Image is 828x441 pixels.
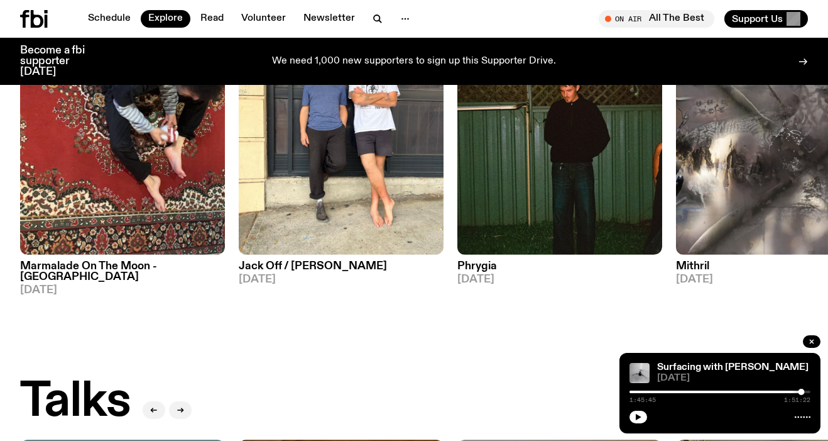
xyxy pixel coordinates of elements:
[457,261,662,272] h3: Phrygia
[20,261,225,282] h3: Marmalade On The Moon - [GEOGRAPHIC_DATA]
[239,255,444,285] a: Jack Off / [PERSON_NAME][DATE]
[80,10,138,28] a: Schedule
[239,261,444,272] h3: Jack Off / [PERSON_NAME]
[239,274,444,285] span: [DATE]
[457,274,662,285] span: [DATE]
[657,374,810,383] span: [DATE]
[457,255,662,285] a: Phrygia[DATE]
[296,10,362,28] a: Newsletter
[234,10,293,28] a: Volunteer
[193,10,231,28] a: Read
[629,397,656,403] span: 1:45:45
[784,397,810,403] span: 1:51:22
[732,13,783,25] span: Support Us
[724,10,808,28] button: Support Us
[657,362,809,372] a: Surfacing with [PERSON_NAME]
[272,56,556,67] p: We need 1,000 new supporters to sign up this Supporter Drive.
[599,10,714,28] button: On AirAll The Best
[20,45,101,77] h3: Become a fbi supporter [DATE]
[20,285,225,296] span: [DATE]
[20,378,130,426] h2: Talks
[141,10,190,28] a: Explore
[20,255,225,296] a: Marmalade On The Moon - [GEOGRAPHIC_DATA][DATE]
